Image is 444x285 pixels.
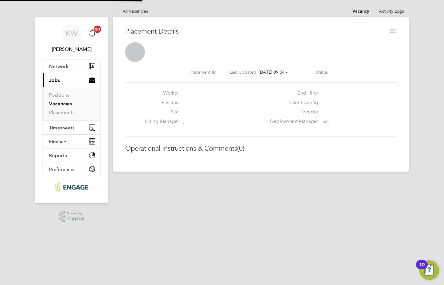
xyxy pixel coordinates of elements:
span: KW [66,29,78,37]
a: Vacancy [352,9,369,14]
a: Placements [49,109,75,115]
span: Timesheets [49,125,75,131]
div: Jobs [43,87,100,120]
a: Activity Logs [379,8,404,14]
span: Kane White [43,46,101,53]
label: Last Updated [230,69,256,75]
button: Open Resource Center, 10 new notifications [419,260,439,280]
label: Deployment Manager [266,118,318,125]
label: Client Config [266,100,318,106]
button: Timesheets [43,121,100,134]
button: Jobs [43,73,100,87]
span: Jobs [49,77,60,83]
span: Powered by [67,211,84,216]
label: End Hirer [266,90,318,96]
label: Position [145,100,179,106]
span: Reports [49,153,67,158]
label: Site [145,109,179,115]
button: Preferences [43,162,100,176]
a: All Vacancies [113,8,148,14]
div: 10 [419,265,425,273]
span: 20 [94,26,101,33]
label: Vendor [266,109,318,115]
span: Engage [67,216,84,221]
span: Finance [49,139,66,145]
a: Powered byEngage [59,211,85,222]
img: ncclondon-logo-retina.png [55,182,88,192]
h3: Placement Details [125,27,384,36]
nav: Main navigation [35,17,108,203]
a: 20 [86,23,98,43]
a: KW[PERSON_NAME] [43,23,101,53]
label: Placement ID [190,69,216,75]
button: Reports [43,149,100,162]
span: Preferences [49,166,76,172]
h3: Operational Instructions & Comments [125,144,397,153]
a: Go to home page [43,182,101,192]
label: Worker [145,90,179,96]
label: Hiring Manager [145,118,179,125]
span: n/a [323,119,329,124]
button: Finance [43,135,100,148]
span: (0) [237,144,245,153]
label: Status [316,69,328,75]
span: Network [49,63,68,69]
a: Positions [49,92,69,98]
a: Vacancies [49,101,72,107]
button: Network [43,59,100,73]
span: [DATE] 09:04 - [259,69,287,75]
